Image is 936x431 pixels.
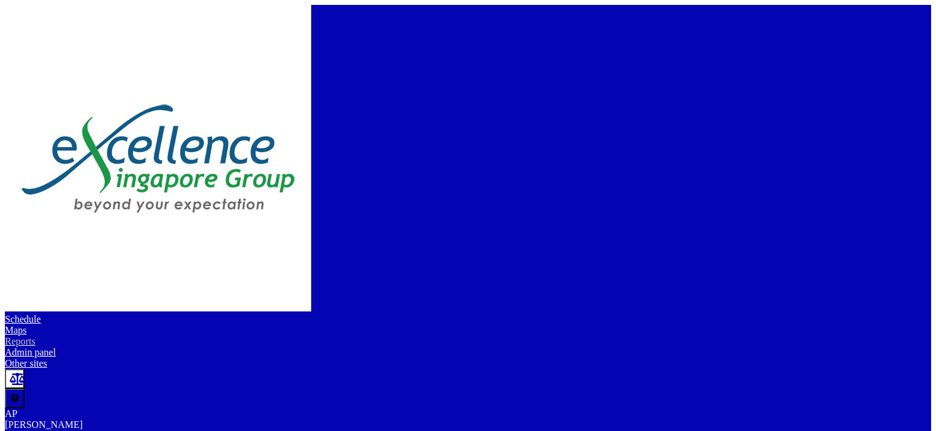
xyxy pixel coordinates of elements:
span: AP [5,408,17,419]
a: Reports [5,336,36,346]
a: Schedule [5,314,41,324]
a: Maps [5,325,27,335]
img: organization-logo [5,5,311,311]
a: Other sites [5,358,47,368]
span: [PERSON_NAME] [5,419,83,430]
a: Admin panel [5,347,56,357]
